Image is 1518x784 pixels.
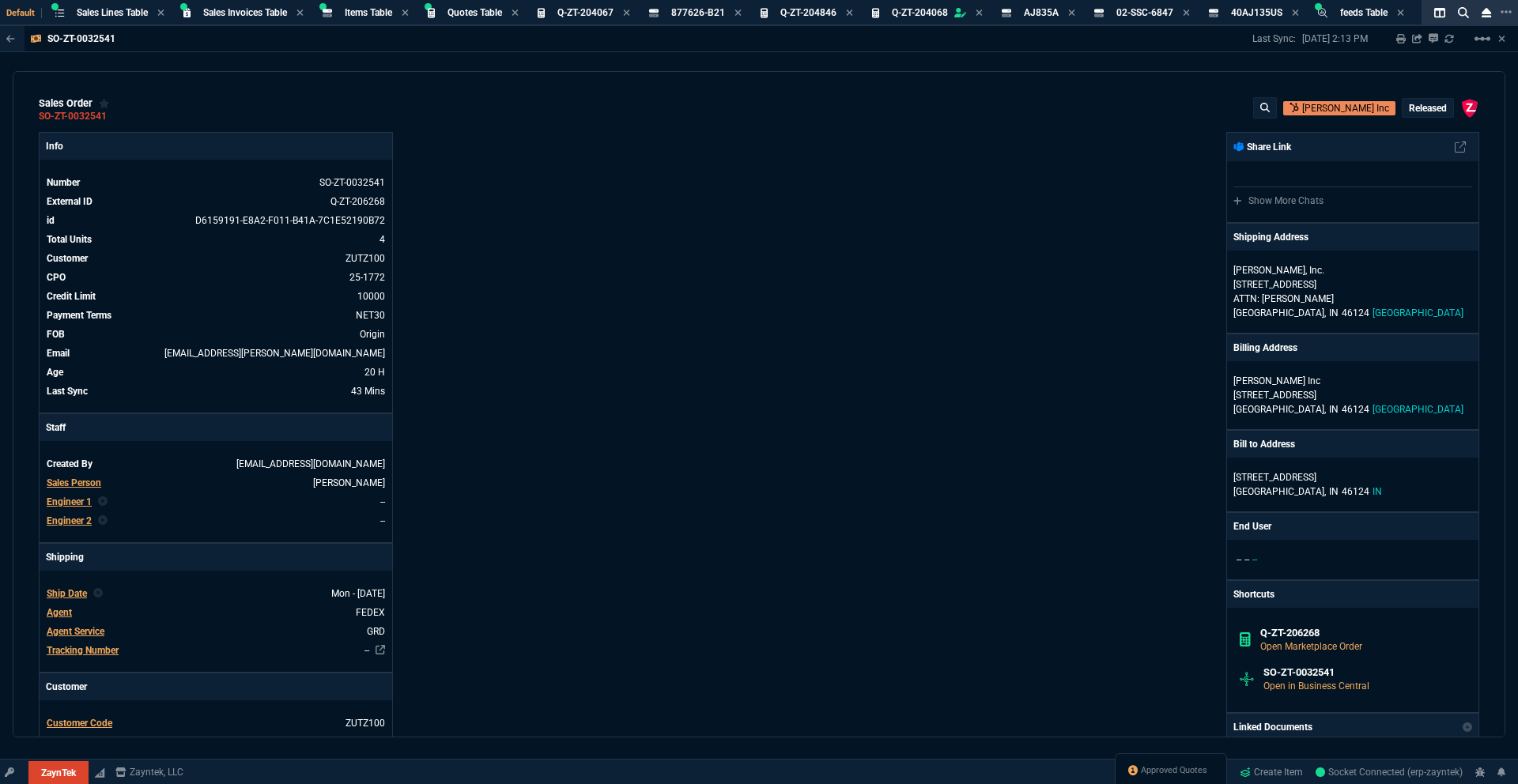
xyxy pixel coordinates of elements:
p: End User [1233,519,1271,533]
a: Hide Workbench [1498,32,1505,45]
span: 40AJ135US [1231,7,1282,18]
span: IN [1329,404,1339,415]
span: -- [1237,554,1241,565]
span: FOB [47,329,65,340]
span: -- [1252,554,1257,565]
span: Approved Quotes [1141,764,1207,777]
span: Sales Person [47,477,101,488]
nx-icon: Search [1452,3,1475,22]
tr: 10/6/25 => 2:13 PM [46,383,386,399]
tr: undefined [46,605,386,620]
p: Last Sync: [1252,32,1302,45]
span: Q-ZT-204068 [892,7,948,18]
div: Add to Watchlist [99,97,110,110]
tr: undefined [46,643,386,658]
span: Engineer 2 [47,515,92,526]
tr: chastity.branham@utzgroup.com [46,345,386,361]
nx-icon: Close Tab [157,7,164,20]
span: Socket Connected (erp-zayntek) [1316,767,1463,778]
div: SO-ZT-0032541 [39,115,107,118]
p: [DATE] 2:13 PM [1302,32,1368,45]
tr: undefined [46,715,386,731]
nx-icon: Clear selected rep [98,514,108,528]
span: chastity.branham@utzgroup.com [164,348,385,359]
p: Bill to Address [1233,437,1295,451]
span: 10000 [357,291,385,302]
p: Customer [40,673,392,700]
tr: undefined [46,624,386,639]
span: GRD [367,626,385,637]
nx-icon: Close Tab [846,7,853,20]
span: BOST [313,477,385,488]
a: Show More Chats [1233,195,1324,206]
tr: See Marketplace Order [46,194,386,209]
span: Last Sync [47,386,88,397]
span: [GEOGRAPHIC_DATA], [1233,404,1326,415]
span: IN [1329,307,1339,318]
span: Total Units [47,234,92,245]
a: See Marketplace Order [330,196,385,207]
a: msbcCompanyName [111,765,188,779]
span: feeds Table [1340,7,1388,18]
span: [GEOGRAPHIC_DATA] [1373,307,1463,318]
span: 4 [379,234,385,245]
span: 02-SSC-6847 [1116,7,1173,18]
a: Georg Utz Inc [298,737,385,748]
span: 46124 [1342,404,1369,415]
nx-icon: Close Tab [1397,7,1404,20]
p: Released [1409,102,1447,115]
a: Open Customer in hubSpot [1283,101,1395,115]
nx-icon: Close Tab [1183,7,1190,20]
nx-icon: Close Tab [296,7,304,20]
tr: undefined [46,475,386,491]
span: 46124 [1342,307,1369,318]
span: Sales Lines Table [77,7,148,18]
tr: undefined [46,269,386,285]
nx-icon: Close Tab [976,7,983,20]
a: ZUTZ100 [346,253,385,264]
nx-icon: Close Tab [402,7,409,20]
span: Customer Code [47,718,112,729]
a: -- [364,645,369,656]
span: Number [47,177,80,188]
span: ZUTZ100 [346,718,385,729]
tr: undefined [46,307,386,323]
p: [STREET_ADDRESS] [1233,277,1472,292]
span: -- [1244,554,1249,565]
p: Shipping Address [1233,230,1308,244]
span: 46124 [1342,486,1369,497]
span: 2025-10-06T00:00:00.000Z [331,588,385,599]
tr: undefined [46,288,386,304]
nx-icon: Close Tab [734,7,742,20]
a: X0LIYXjOUwGUlqeeAAHM [1316,765,1463,779]
span: CPO [47,272,66,283]
nx-icon: Close Tab [1068,7,1075,20]
nx-icon: Clear selected rep [93,586,103,601]
span: Default [6,8,42,18]
span: Items Table [345,7,392,18]
p: [PERSON_NAME] Inc [1302,101,1389,115]
p: Info [40,133,392,160]
p: Open in Business Central [1263,679,1466,693]
a: Create Item [1233,760,1309,784]
span: See Marketplace Order [319,177,385,188]
nx-icon: Close Tab [1292,7,1299,20]
span: -- [380,496,385,507]
span: Origin [360,329,385,340]
span: Quotes Table [447,7,502,18]
p: Open Marketplace Order [1260,639,1467,654]
span: id [47,215,55,226]
p: [STREET_ADDRESS] [1233,388,1472,402]
span: Created By [47,458,93,469]
tr: undefined [46,326,386,342]
nx-icon: Back to Table [6,33,15,44]
p: Shortcuts [1227,581,1478,608]
tr: See Marketplace Order [46,213,386,228]
p: SO-ZT-0032541 [47,32,115,45]
span: [GEOGRAPHIC_DATA], [1233,307,1326,318]
span: AJ835A [1024,7,1059,18]
p: [PERSON_NAME] Inc [1233,374,1385,388]
span: Credit Limit [47,291,96,302]
span: Q-ZT-204846 [780,7,836,18]
span: Ship Date [47,588,87,599]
